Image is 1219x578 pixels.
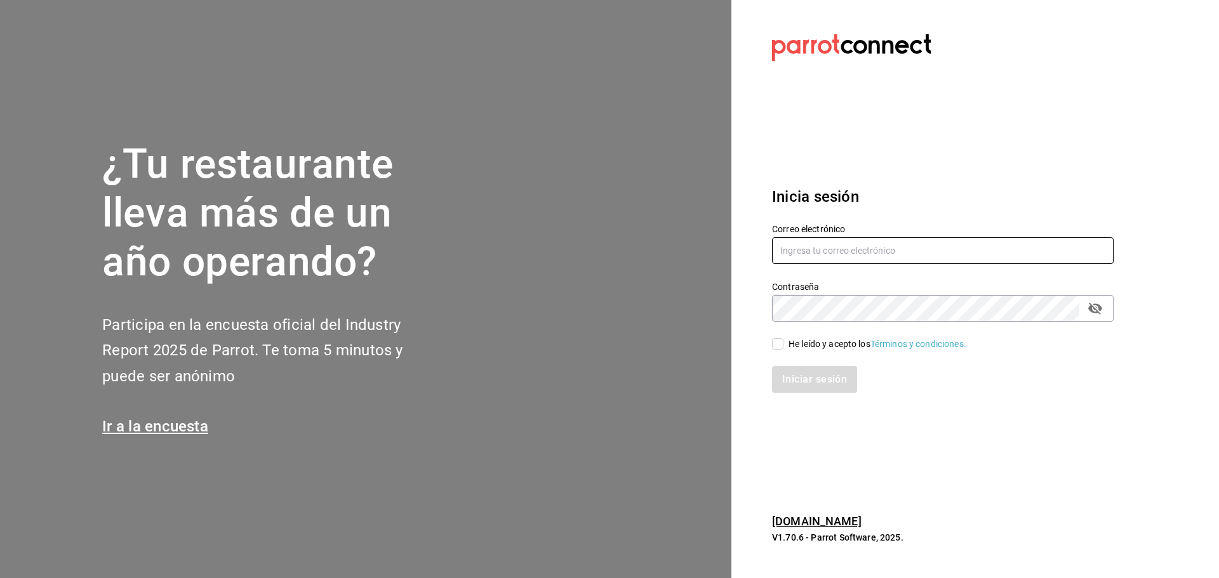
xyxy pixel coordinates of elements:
[1084,298,1106,319] button: passwordField
[789,338,966,351] div: He leído y acepto los
[102,140,445,286] h1: ¿Tu restaurante lleva más de un año operando?
[772,225,1114,233] label: Correo electrónico
[102,312,445,390] h2: Participa en la encuesta oficial del Industry Report 2025 de Parrot. Te toma 5 minutos y puede se...
[772,185,1114,208] h3: Inicia sesión
[772,237,1114,264] input: Ingresa tu correo electrónico
[102,417,208,435] a: Ir a la encuesta
[772,531,1114,544] p: V1.70.6 - Parrot Software, 2025.
[772,515,862,528] a: [DOMAIN_NAME]
[870,339,966,349] a: Términos y condiciones.
[772,282,1114,291] label: Contraseña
